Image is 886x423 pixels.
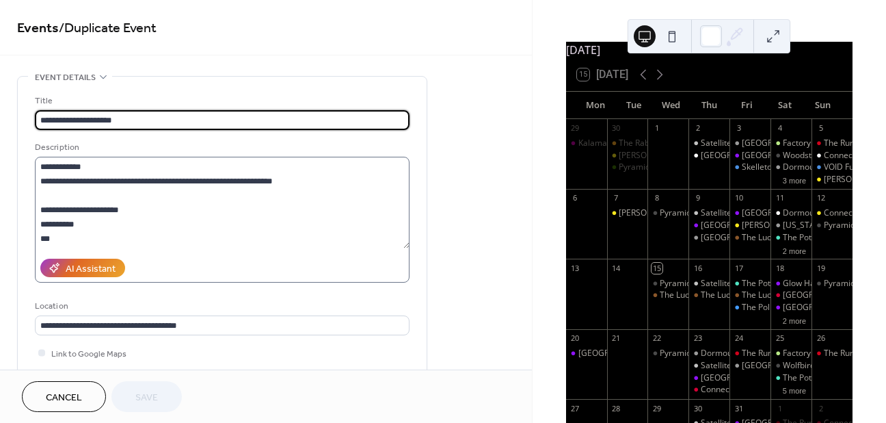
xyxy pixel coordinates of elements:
div: The RunOff [824,138,866,149]
div: Glow Hall [688,220,729,231]
div: Glow Hall [688,372,729,384]
div: 5 [816,123,826,133]
div: Dormouse: Rad Riso Open Print [688,348,729,359]
div: [DATE] [566,42,853,58]
div: Pyramid Scheme [660,278,724,290]
div: 25 [775,333,785,344]
div: AI Assistant [66,262,116,277]
div: Woodstock Fest [783,150,842,162]
div: 2 [693,123,703,133]
div: The RunOff [742,348,784,359]
span: Link to Google Maps [51,347,126,361]
div: Connecting Chords Fest (Dormouse Theater) [811,150,853,162]
div: Washington Avenue Arts & Culture Crawl [770,220,811,231]
a: Events [17,15,59,42]
span: Cancel [46,391,82,405]
div: Kalamazoo Photo Collective Meetup [578,138,715,149]
div: The Potato Sack [729,278,770,290]
div: Satellite Records Open Mic [701,360,803,372]
div: [GEOGRAPHIC_DATA] [701,150,783,162]
div: 3 [734,123,744,133]
div: The Lucky Wolf [729,232,770,244]
div: The Lucky Wolf [742,232,798,244]
div: Tue [615,92,652,119]
div: 29 [570,123,580,133]
div: 30 [611,123,621,133]
div: Bell's Eccentric Cafe [811,174,853,185]
div: [GEOGRAPHIC_DATA] [701,232,783,244]
div: Bell's Eccentric Cafe [729,220,770,231]
div: The RunOff [729,348,770,359]
div: 29 [652,403,662,413]
div: The RunOff [824,348,866,359]
div: Factory Coffee [770,348,811,359]
div: The Potato Sack [770,232,811,244]
div: 13 [570,263,580,273]
div: 4 [775,123,785,133]
div: Glow Hall [729,207,770,219]
div: Skelletones [729,162,770,173]
div: Pyramid Scheme [619,162,683,173]
div: 20 [570,333,580,344]
button: 2 more [777,314,811,326]
div: Connecting Chords Fest (Bell's Eccentric Cafe) [811,207,853,219]
div: The Lucky Wolf [701,290,757,301]
div: 27 [570,403,580,413]
div: Pyramid Scheme [811,220,853,231]
div: The Potato Sack [742,278,803,290]
div: Glow Hall [729,150,770,162]
div: 28 [611,403,621,413]
div: The Rabbithole [607,138,648,149]
div: 31 [734,403,744,413]
div: Sat [766,92,803,119]
div: Bell's Eccentric Cafe [607,150,648,162]
div: The Potato Sack [783,232,844,244]
div: [GEOGRAPHIC_DATA] [742,138,824,149]
div: The Lucky Wolf [688,290,729,301]
div: Pyramid Scheme [660,207,724,219]
div: 12 [816,193,826,203]
div: [GEOGRAPHIC_DATA] [701,220,783,231]
div: 23 [693,333,703,344]
div: 21 [611,333,621,344]
div: Factory Coffee [783,348,838,359]
div: The Polish Hall @ Factory Coffee [729,302,770,313]
div: 1 [775,403,785,413]
div: The Potato Sack [770,372,811,384]
div: [GEOGRAPHIC_DATA] [742,150,824,162]
div: [GEOGRAPHIC_DATA] [783,302,865,313]
div: Glow Hall: Movie Matinee [770,278,811,290]
div: Location [35,299,407,313]
div: Description [35,140,407,155]
div: 24 [734,333,744,344]
div: Sun [804,92,842,119]
div: 7 [611,193,621,203]
div: [PERSON_NAME] Eccentric Cafe [742,220,863,231]
div: Dormouse Theatre [729,360,770,372]
div: [GEOGRAPHIC_DATA] [701,372,783,384]
div: [PERSON_NAME] Eccentric Cafe [619,150,740,162]
button: Cancel [22,381,106,412]
div: Wolfbird House (St. Joseph) [770,360,811,372]
div: Dormouse: Rad Riso Open Print [770,162,811,173]
div: 1 [652,123,662,133]
button: AI Assistant [40,259,125,277]
div: Satellite Records Open Mic [701,207,803,219]
div: Pyramid Scheme [607,162,648,173]
div: Glow Hall [566,348,607,359]
div: Dormouse Theater [729,138,770,149]
div: 22 [652,333,662,344]
div: Dormouse: Rad Riso Open Print [701,348,820,359]
div: Kalamazoo Photo Collective Meetup [566,138,607,149]
div: The Lucky Wolf [660,290,716,301]
div: Downtown Public Library: Connecting Chords Fest [770,290,811,301]
div: Bell's Eccentric Cafe [607,207,648,219]
div: Fri [728,92,766,119]
div: [PERSON_NAME] Eccentric Cafe [619,207,740,219]
button: 2 more [777,244,811,256]
div: Satellite Records Open Mic [688,138,729,149]
div: Satellite Records Open Mic [688,360,729,372]
div: The Polish Hall @ Factory Coffee [742,302,865,313]
div: 14 [611,263,621,273]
